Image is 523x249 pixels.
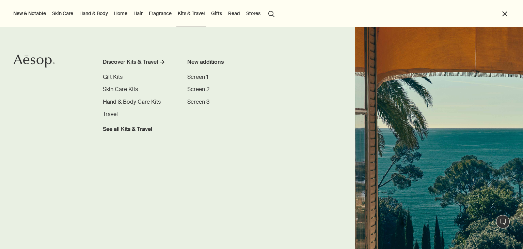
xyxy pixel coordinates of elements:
[103,125,152,133] span: See all Kits & Travel
[103,58,172,69] a: Discover Kits & Travel
[187,73,208,80] span: Screen 1
[113,9,129,18] a: Home
[12,53,56,71] a: Aesop
[187,85,210,93] a: Screen 2
[210,9,223,18] a: Gifts
[103,73,123,81] a: Gift Kits
[187,86,210,93] span: Screen 2
[227,9,241,18] a: Read
[265,7,278,20] button: Open search
[103,85,138,93] a: Skin Care Kits
[187,58,271,66] div: New additions
[103,98,161,106] a: Hand & Body Care Kits
[12,9,47,18] button: New & Notable
[187,73,208,81] a: Screen 1
[14,54,54,68] svg: Aesop
[103,86,138,93] span: Skin Care Kits
[176,9,206,18] a: Kits & Travel
[78,9,109,18] a: Hand & Body
[245,9,262,18] button: Stores
[132,9,144,18] a: Hair
[187,98,209,105] span: Screen 3
[103,122,152,133] a: See all Kits & Travel
[501,10,509,18] button: Close the Menu
[147,9,173,18] a: Fragrance
[103,58,158,66] div: Discover Kits & Travel
[187,98,209,106] a: Screen 3
[103,73,123,80] span: Gift Kits
[103,110,118,118] a: Travel
[51,9,75,18] a: Skin Care
[103,98,161,105] span: Hand & Body Care Kits
[355,27,523,249] img: Ocean scenery viewed from open shutter windows.
[496,215,510,229] button: Live Assistance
